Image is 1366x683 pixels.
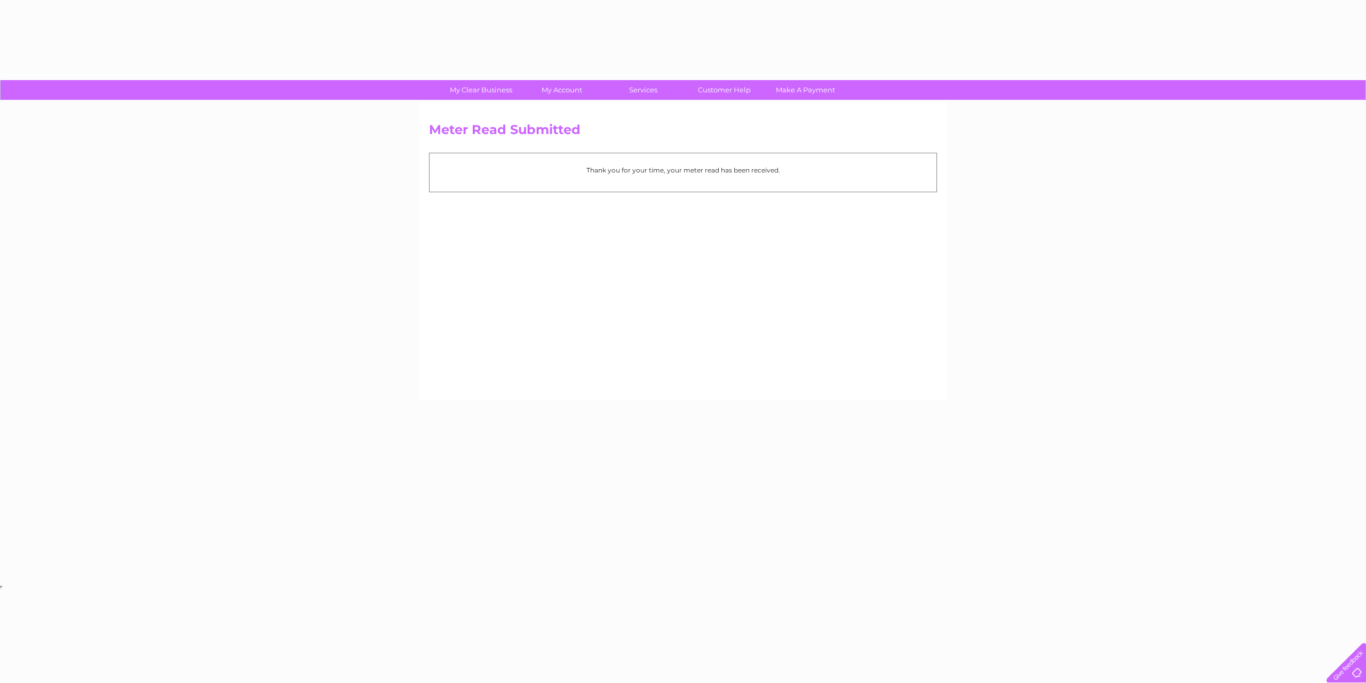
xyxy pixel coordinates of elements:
a: Services [599,80,687,100]
a: Make A Payment [761,80,849,100]
h2: Meter Read Submitted [429,122,937,143]
a: My Clear Business [437,80,525,100]
a: Customer Help [680,80,768,100]
a: My Account [518,80,606,100]
p: Thank you for your time, your meter read has been received. [435,165,931,175]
